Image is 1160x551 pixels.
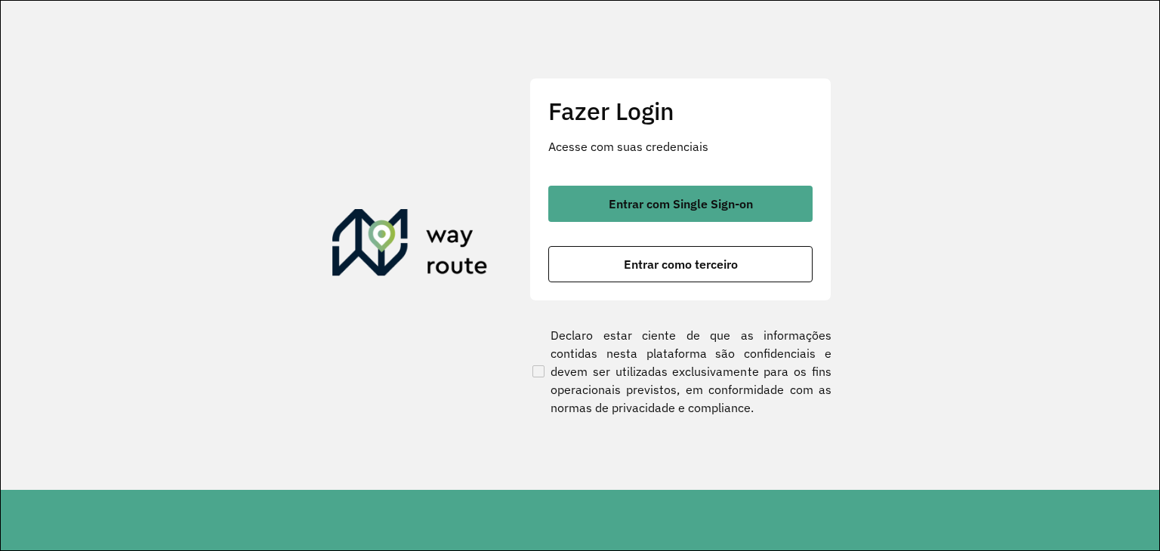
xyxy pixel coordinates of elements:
label: Declaro estar ciente de que as informações contidas nesta plataforma são confidenciais e devem se... [529,326,831,417]
img: Roteirizador AmbevTech [332,209,488,282]
h2: Fazer Login [548,97,813,125]
span: Entrar com Single Sign-on [609,198,753,210]
button: button [548,186,813,222]
p: Acesse com suas credenciais [548,137,813,155]
button: button [548,246,813,282]
span: Entrar como terceiro [624,258,738,270]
